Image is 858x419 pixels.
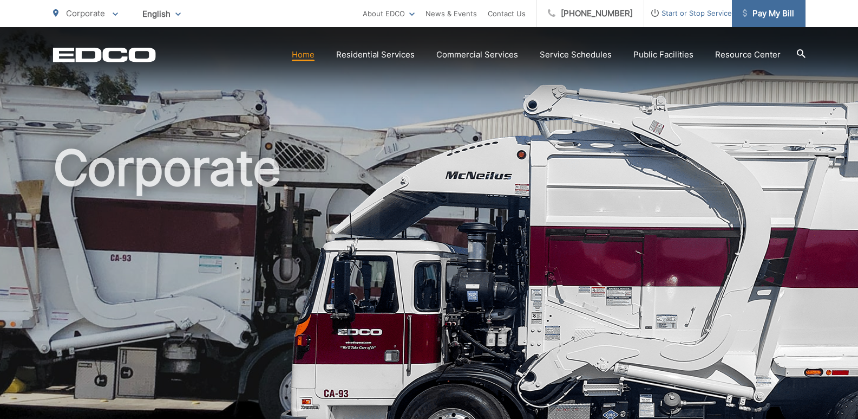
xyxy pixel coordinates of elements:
[66,8,105,18] span: Corporate
[633,48,693,61] a: Public Facilities
[436,48,518,61] a: Commercial Services
[488,7,526,20] a: Contact Us
[53,47,156,62] a: EDCD logo. Return to the homepage.
[336,48,415,61] a: Residential Services
[363,7,415,20] a: About EDCO
[134,4,189,23] span: English
[292,48,315,61] a: Home
[743,7,794,20] span: Pay My Bill
[425,7,477,20] a: News & Events
[715,48,781,61] a: Resource Center
[540,48,612,61] a: Service Schedules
